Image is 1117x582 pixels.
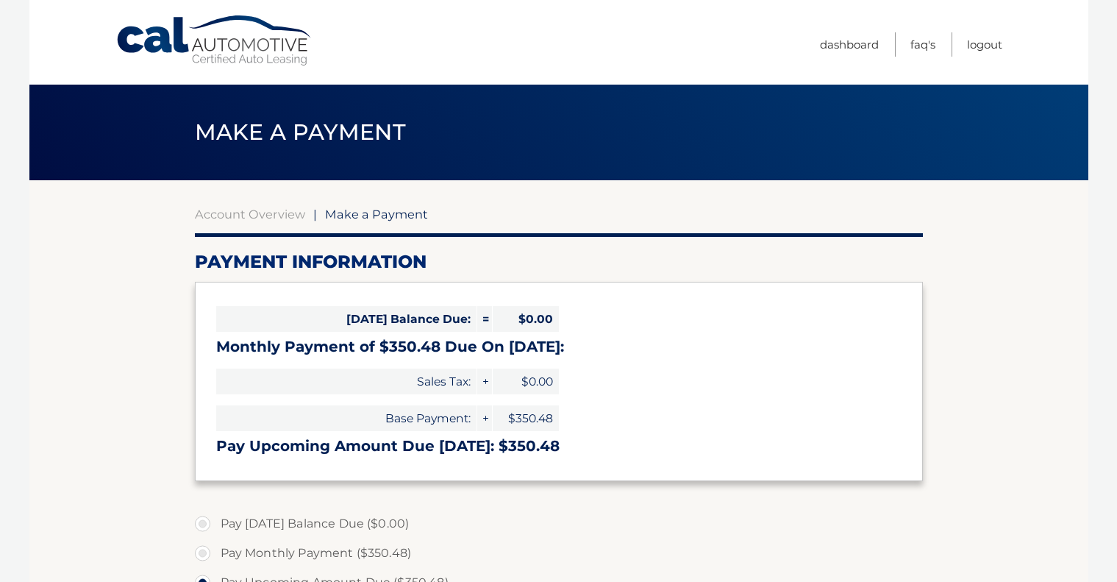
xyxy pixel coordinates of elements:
a: FAQ's [910,32,935,57]
span: $0.00 [493,369,559,394]
span: = [477,306,492,332]
span: $0.00 [493,306,559,332]
label: Pay [DATE] Balance Due ($0.00) [195,509,923,539]
span: Sales Tax: [216,369,477,394]
span: | [313,207,317,221]
h3: Pay Upcoming Amount Due [DATE]: $350.48 [216,437,902,455]
span: + [477,369,492,394]
span: $350.48 [493,405,559,431]
span: Make a Payment [325,207,428,221]
span: + [477,405,492,431]
h3: Monthly Payment of $350.48 Due On [DATE]: [216,338,902,356]
span: [DATE] Balance Due: [216,306,477,332]
a: Account Overview [195,207,305,221]
a: Cal Automotive [115,15,314,67]
span: Make a Payment [195,118,406,146]
h2: Payment Information [195,251,923,273]
label: Pay Monthly Payment ($350.48) [195,539,923,568]
span: Base Payment: [216,405,477,431]
a: Logout [967,32,1002,57]
a: Dashboard [820,32,879,57]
